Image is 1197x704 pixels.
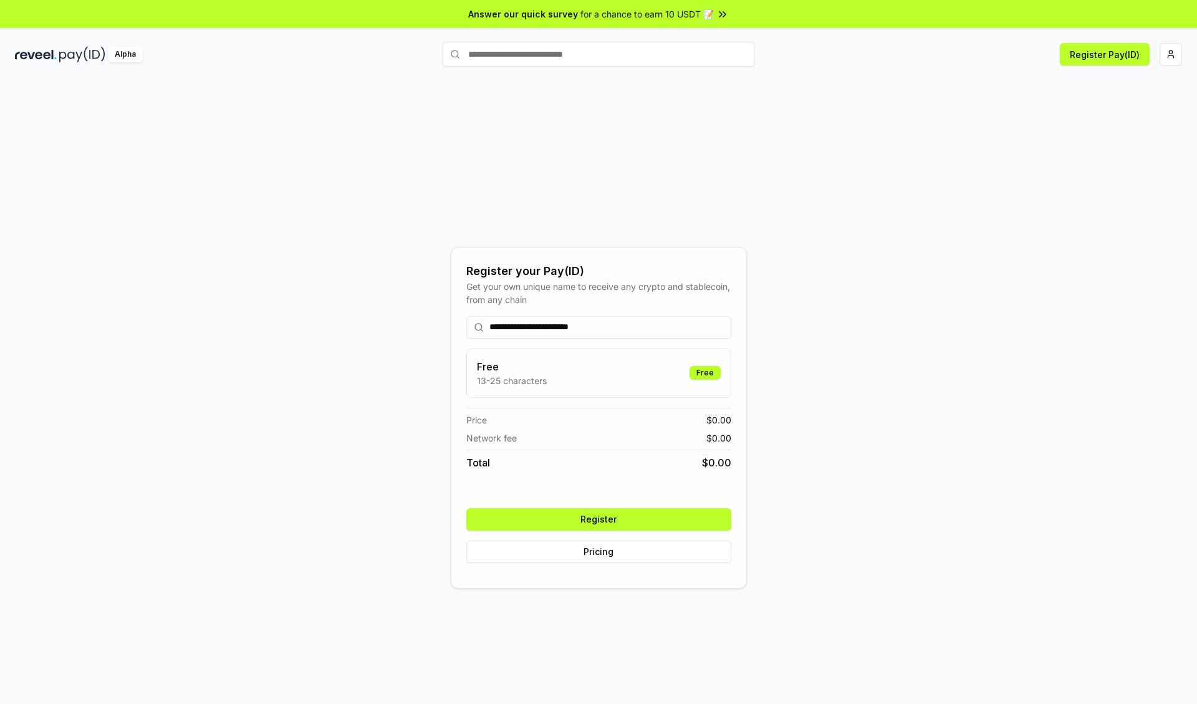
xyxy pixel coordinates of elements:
[108,47,143,62] div: Alpha
[466,413,487,427] span: Price
[1060,43,1150,65] button: Register Pay(ID)
[466,508,731,531] button: Register
[59,47,105,62] img: pay_id
[466,455,490,470] span: Total
[477,374,547,387] p: 13-25 characters
[706,432,731,445] span: $ 0.00
[15,47,57,62] img: reveel_dark
[580,7,714,21] span: for a chance to earn 10 USDT 📝
[702,455,731,470] span: $ 0.00
[466,541,731,563] button: Pricing
[466,432,517,445] span: Network fee
[466,280,731,306] div: Get your own unique name to receive any crypto and stablecoin, from any chain
[690,366,721,380] div: Free
[466,263,731,280] div: Register your Pay(ID)
[706,413,731,427] span: $ 0.00
[468,7,578,21] span: Answer our quick survey
[477,359,547,374] h3: Free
